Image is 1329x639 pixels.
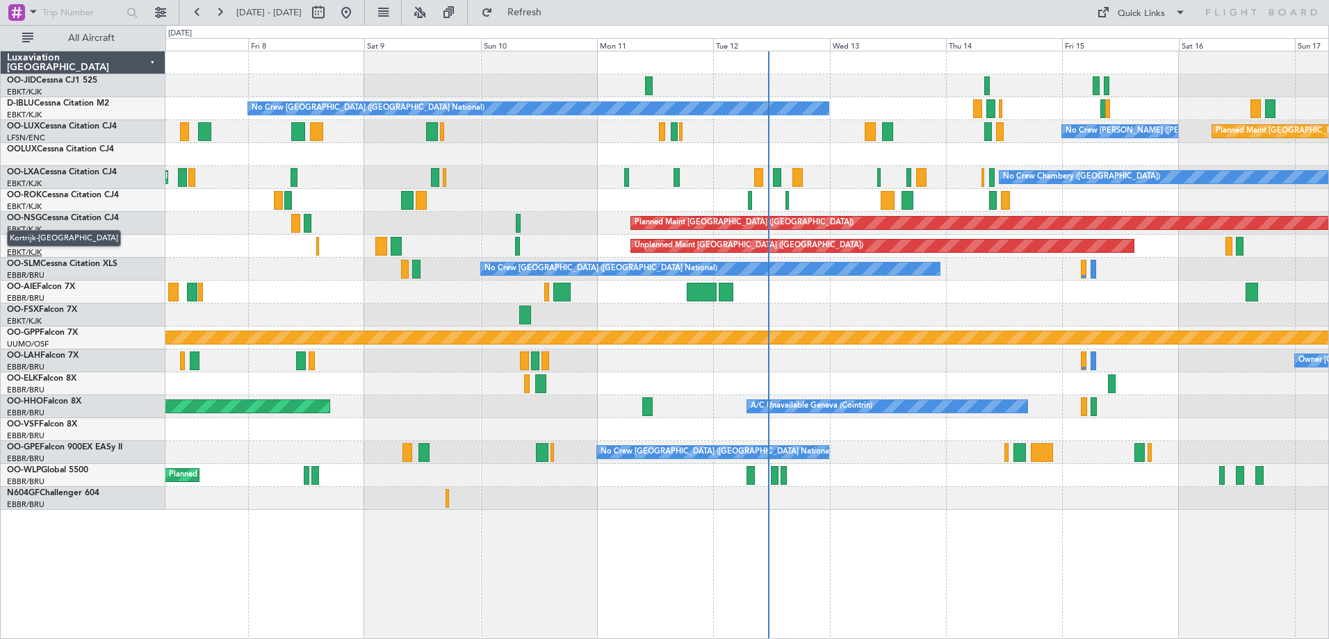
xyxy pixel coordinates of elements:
[7,224,42,235] a: EBKT/KJK
[7,283,75,291] a: OO-AIEFalcon 7X
[7,122,117,131] a: OO-LUXCessna Citation CJ4
[7,351,40,360] span: OO-LAH
[635,235,863,256] div: Unplanned Maint [GEOGRAPHIC_DATA] ([GEOGRAPHIC_DATA])
[496,8,554,17] span: Refresh
[7,499,44,510] a: EBBR/BRU
[7,76,97,85] a: OO-JIDCessna CJ1 525
[7,179,42,189] a: EBKT/KJK
[7,145,37,153] span: OOLUX
[7,133,45,143] a: LFSN/ENC
[7,168,40,176] span: OO-LXA
[236,6,302,19] span: [DATE] - [DATE]
[7,466,41,474] span: OO-WLP
[481,38,597,51] div: Sun 10
[7,260,40,268] span: OO-SLM
[7,110,42,120] a: EBKT/KJK
[7,270,44,281] a: EBBR/BRU
[364,38,480,51] div: Sat 9
[7,329,78,337] a: OO-GPPFalcon 7X
[7,476,44,487] a: EBBR/BRU
[7,191,42,199] span: OO-ROK
[7,466,88,474] a: OO-WLPGlobal 5500
[7,168,117,176] a: OO-LXACessna Citation CJ4
[713,38,829,51] div: Tue 12
[7,201,42,212] a: EBKT/KJK
[1003,167,1160,188] div: No Crew Chambery ([GEOGRAPHIC_DATA])
[7,374,76,383] a: OO-ELKFalcon 8X
[168,28,192,40] div: [DATE]
[7,443,40,451] span: OO-GPE
[7,397,81,406] a: OO-HHOFalcon 8X
[7,420,77,429] a: OO-VSFFalcon 8X
[7,214,119,222] a: OO-NSGCessna Citation CJ4
[7,260,117,268] a: OO-SLMCessna Citation XLS
[830,38,946,51] div: Wed 13
[597,38,713,51] div: Mon 11
[7,420,39,429] span: OO-VSF
[131,38,247,51] div: Thu 7
[169,465,269,486] div: Planned Maint Milan (Linate)
[475,1,558,24] button: Refresh
[7,99,34,108] span: D-IBLU
[7,408,44,418] a: EBBR/BRU
[1118,7,1165,21] div: Quick Links
[7,339,49,349] a: UUMO/OSF
[751,396,872,417] div: A/C Unavailable Geneva (Cointrin)
[1090,1,1193,24] button: Quick Links
[7,489,99,497] a: N604GFChallenger 604
[7,145,114,153] a: OOLUXCessna Citation CJ4
[7,306,77,314] a: OO-FSXFalcon 7X
[7,385,44,395] a: EBBR/BRU
[601,442,833,463] div: No Crew [GEOGRAPHIC_DATA] ([GEOGRAPHIC_DATA] National)
[484,258,717,279] div: No Crew [GEOGRAPHIC_DATA] ([GEOGRAPHIC_DATA] National)
[1066,121,1232,142] div: No Crew [PERSON_NAME] ([PERSON_NAME])
[7,306,39,314] span: OO-FSX
[635,213,854,233] div: Planned Maint [GEOGRAPHIC_DATA] ([GEOGRAPHIC_DATA])
[15,27,151,49] button: All Aircraft
[7,454,44,464] a: EBBR/BRU
[946,38,1062,51] div: Thu 14
[7,214,42,222] span: OO-NSG
[7,431,44,441] a: EBBR/BRU
[7,230,121,247] span: Kortrijk-[GEOGRAPHIC_DATA]
[7,443,122,451] a: OO-GPEFalcon 900EX EASy II
[7,293,44,304] a: EBBR/BRU
[7,122,40,131] span: OO-LUX
[7,397,43,406] span: OO-HHO
[7,87,42,97] a: EBKT/KJK
[36,33,147,43] span: All Aircraft
[7,362,44,372] a: EBBR/BRU
[252,98,484,119] div: No Crew [GEOGRAPHIC_DATA] ([GEOGRAPHIC_DATA] National)
[7,374,38,383] span: OO-ELK
[7,329,40,337] span: OO-GPP
[7,191,119,199] a: OO-ROKCessna Citation CJ4
[1179,38,1295,51] div: Sat 16
[7,351,79,360] a: OO-LAHFalcon 7X
[7,283,37,291] span: OO-AIE
[248,38,364,51] div: Fri 8
[42,2,122,23] input: Trip Number
[1062,38,1178,51] div: Fri 15
[7,316,42,326] a: EBKT/KJK
[7,489,40,497] span: N604GF
[7,76,36,85] span: OO-JID
[7,99,109,108] a: D-IBLUCessna Citation M2
[7,247,42,258] a: EBKT/KJKKortrijk-[GEOGRAPHIC_DATA]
